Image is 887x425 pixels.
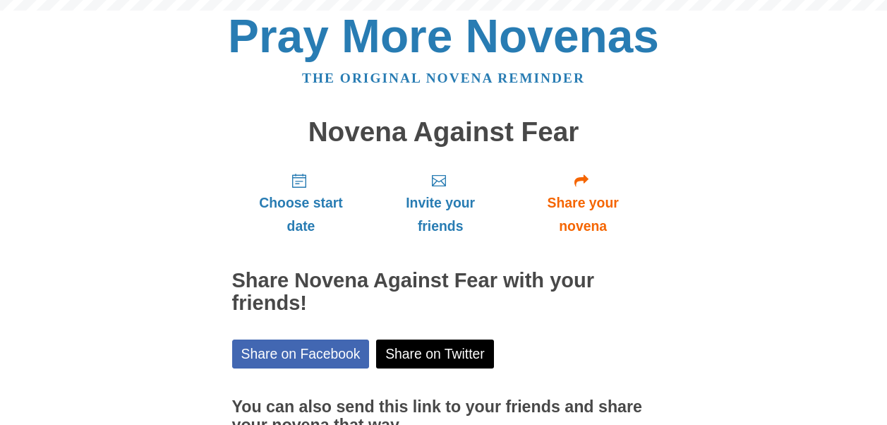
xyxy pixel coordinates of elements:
[525,191,641,238] span: Share your novena
[232,161,370,245] a: Choose start date
[246,191,356,238] span: Choose start date
[384,191,496,238] span: Invite your friends
[376,340,494,369] a: Share on Twitter
[370,161,510,245] a: Invite your friends
[232,340,370,369] a: Share on Facebook
[232,270,656,315] h2: Share Novena Against Fear with your friends!
[232,117,656,148] h1: Novena Against Fear
[302,71,585,85] a: The original novena reminder
[228,10,659,62] a: Pray More Novenas
[511,161,656,245] a: Share your novena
